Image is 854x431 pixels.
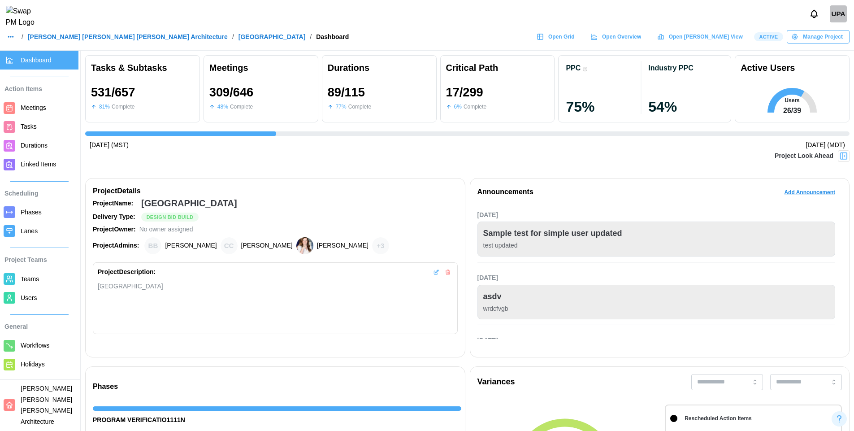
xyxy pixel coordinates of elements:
[144,237,161,254] div: Brian Baldwin
[141,196,237,210] div: [GEOGRAPHIC_DATA]
[477,336,836,346] div: [DATE]
[230,103,253,111] div: Complete
[98,267,156,277] div: Project Description:
[98,282,453,291] div: [GEOGRAPHIC_DATA]
[296,237,313,254] img: Heather Bemis
[806,140,845,150] div: [DATE] (MDT)
[28,34,228,40] a: [PERSON_NAME] [PERSON_NAME] [PERSON_NAME] Architecture
[217,103,228,111] div: 48 %
[241,241,293,251] div: [PERSON_NAME]
[6,6,42,28] img: Swap PM Logo
[839,152,848,161] img: Project Look Ahead Button
[532,30,581,44] a: Open Grid
[446,86,483,99] div: 17 / 299
[209,86,253,99] div: 309 / 646
[372,237,389,254] div: + 3
[317,241,368,251] div: [PERSON_NAME]
[21,227,38,235] span: Lanes
[446,61,549,75] div: Critical Path
[238,34,306,40] a: [GEOGRAPHIC_DATA]
[669,30,743,43] span: Open [PERSON_NAME] View
[477,187,533,198] div: Announcements
[483,304,830,314] div: wrdcfvgb
[21,342,49,349] span: Workflows
[21,209,42,216] span: Phases
[165,241,217,251] div: [PERSON_NAME]
[759,33,778,41] span: Active
[21,104,46,111] span: Meetings
[22,34,23,40] div: /
[648,64,693,72] div: Industry PPC
[548,30,575,43] span: Open Grid
[477,210,836,220] div: [DATE]
[602,30,641,43] span: Open Overview
[93,242,139,249] strong: Project Admins:
[90,140,129,150] div: [DATE] (MST)
[310,34,312,40] div: /
[93,212,138,222] div: Delivery Type:
[652,30,749,44] a: Open [PERSON_NAME] View
[477,273,836,283] div: [DATE]
[477,376,515,388] div: Variances
[454,103,462,111] div: 6 %
[221,237,238,254] div: Chris Cosenza
[328,86,365,99] div: 89 / 115
[209,61,312,75] div: Meetings
[93,199,138,209] div: Project Name:
[21,294,37,301] span: Users
[93,415,461,425] div: PROGRAM VERIFICATIO1111N
[91,61,194,75] div: Tasks & Subtasks
[566,100,641,114] div: 75 %
[21,161,56,168] span: Linked Items
[348,103,371,111] div: Complete
[775,151,833,161] div: Project Look Ahead
[139,225,193,235] div: No owner assigned
[21,142,48,149] span: Durations
[830,5,847,22] a: Umar platform admin
[586,30,648,44] a: Open Overview
[741,61,795,75] div: Active Users
[232,34,234,40] div: /
[93,226,136,233] strong: Project Owner:
[328,61,431,75] div: Durations
[566,64,581,72] div: PPC
[91,86,135,99] div: 531 / 657
[830,5,847,22] div: UPA
[21,57,52,64] span: Dashboard
[93,381,461,392] div: Phases
[803,30,843,43] span: Manage Project
[685,414,752,423] div: Rescheduled Action Items
[99,103,110,111] div: 81 %
[483,227,622,240] div: Sample test for simple user updated
[784,186,835,199] span: Add Announcement
[112,103,134,111] div: Complete
[21,385,72,425] span: [PERSON_NAME] [PERSON_NAME] [PERSON_NAME] Architecture
[806,6,822,22] button: Notifications
[336,103,347,111] div: 77 %
[21,275,39,283] span: Teams
[316,34,349,40] div: Dashboard
[483,291,502,303] div: asdv
[787,30,850,44] button: Manage Project
[648,100,724,114] div: 54 %
[483,241,830,251] div: test updated
[777,186,842,199] button: Add Announcement
[21,361,45,368] span: Holidays
[147,213,194,221] span: Design Bid Build
[464,103,486,111] div: Complete
[21,123,37,130] span: Tasks
[93,186,458,197] div: Project Details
